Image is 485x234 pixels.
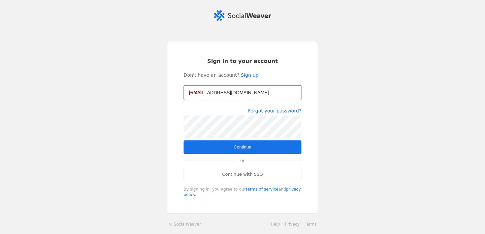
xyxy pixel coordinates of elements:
[248,108,301,113] a: Forgot your password?
[184,168,301,181] a: Continue with SSO
[305,222,317,227] a: Terms
[189,89,296,97] input: Email
[184,140,301,154] button: Continue
[207,58,278,65] span: Sign in to your account
[271,222,280,227] a: Help
[241,72,259,78] a: Sign up
[285,222,299,227] a: Privacy
[184,187,301,197] a: privacy policy
[237,154,248,167] span: or
[246,187,279,192] a: terms of service
[168,221,201,228] a: © SocialWeaver
[184,187,301,197] div: By signing in, you agree to our and .
[234,144,251,151] span: Continue
[184,72,239,78] span: Don't have an account?
[280,221,285,228] li: ·
[189,89,201,97] mat-label: Email
[300,221,305,228] li: ·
